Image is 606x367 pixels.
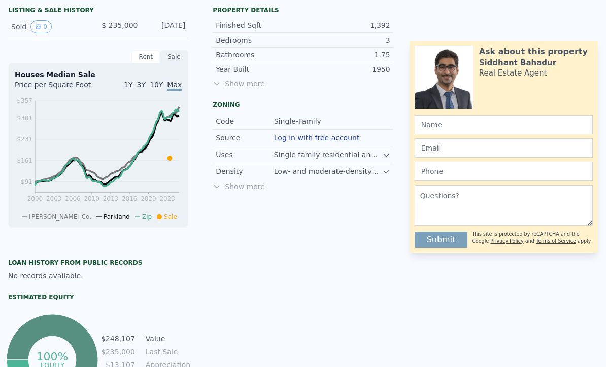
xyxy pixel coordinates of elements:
[274,150,382,160] div: Single family residential and compatible civic uses.
[216,20,303,30] div: Finished Sqft
[216,133,274,143] div: Source
[213,79,393,89] span: Show more
[216,150,274,160] div: Uses
[472,228,593,248] div: This site is protected by reCAPTCHA and the Google and apply.
[144,333,189,344] td: Value
[8,6,188,16] div: LISTING & SALE HISTORY
[213,101,393,109] div: Zoning
[415,115,593,134] input: Name
[146,20,185,33] div: [DATE]
[216,166,274,176] div: Density
[479,46,588,58] div: Ask about this property
[21,178,32,186] tspan: $91
[137,81,146,89] span: 3Y
[274,134,360,142] button: Log in with free account
[15,80,98,96] div: Price per Square Foot
[213,181,393,192] div: Show more
[167,81,182,91] span: Max
[164,213,177,221] span: Sale
[415,162,593,181] input: Phone
[303,20,390,30] div: 1,392
[8,293,188,301] div: Estimated Equity
[142,213,152,221] span: Zip
[102,21,138,29] span: $ 235,000
[536,238,576,244] a: Terms of Service
[141,195,156,202] tspan: 2020
[213,6,393,14] div: Property details
[27,195,43,202] tspan: 2000
[124,81,132,89] span: 1Y
[104,213,130,221] span: Parkland
[216,35,303,45] div: Bedrooms
[122,195,138,202] tspan: 2016
[100,333,136,344] td: $248,107
[479,58,556,68] div: Siddhant Bahadur
[150,81,163,89] span: 10Y
[303,64,390,75] div: 1950
[131,50,160,63] div: Rent
[216,116,274,126] div: Code
[46,195,62,202] tspan: 2003
[17,157,32,164] tspan: $161
[15,69,182,80] div: Houses Median Sale
[490,238,523,244] a: Privacy Policy
[103,195,119,202] tspan: 2013
[415,138,593,158] input: Email
[84,195,99,202] tspan: 2010
[274,166,382,176] div: Low- and moderate-density single-family.
[65,195,81,202] tspan: 2006
[37,350,69,363] tspan: 100%
[29,213,91,221] span: [PERSON_NAME] Co.
[159,195,175,202] tspan: 2023
[8,259,188,267] div: Loan history from public records
[303,35,390,45] div: 3
[11,20,90,33] div: Sold
[479,68,547,78] div: Real Estate Agent
[17,115,32,122] tspan: $301
[144,346,189,357] td: Last Sale
[30,20,52,33] button: View historical data
[216,64,303,75] div: Year Built
[8,271,188,281] div: No records available.
[17,136,32,143] tspan: $231
[100,346,136,357] td: $235,000
[160,50,188,63] div: Sale
[216,50,303,60] div: Bathrooms
[415,232,468,248] button: Submit
[274,116,323,126] div: Single-Family
[303,50,390,60] div: 1.75
[17,97,32,104] tspan: $357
